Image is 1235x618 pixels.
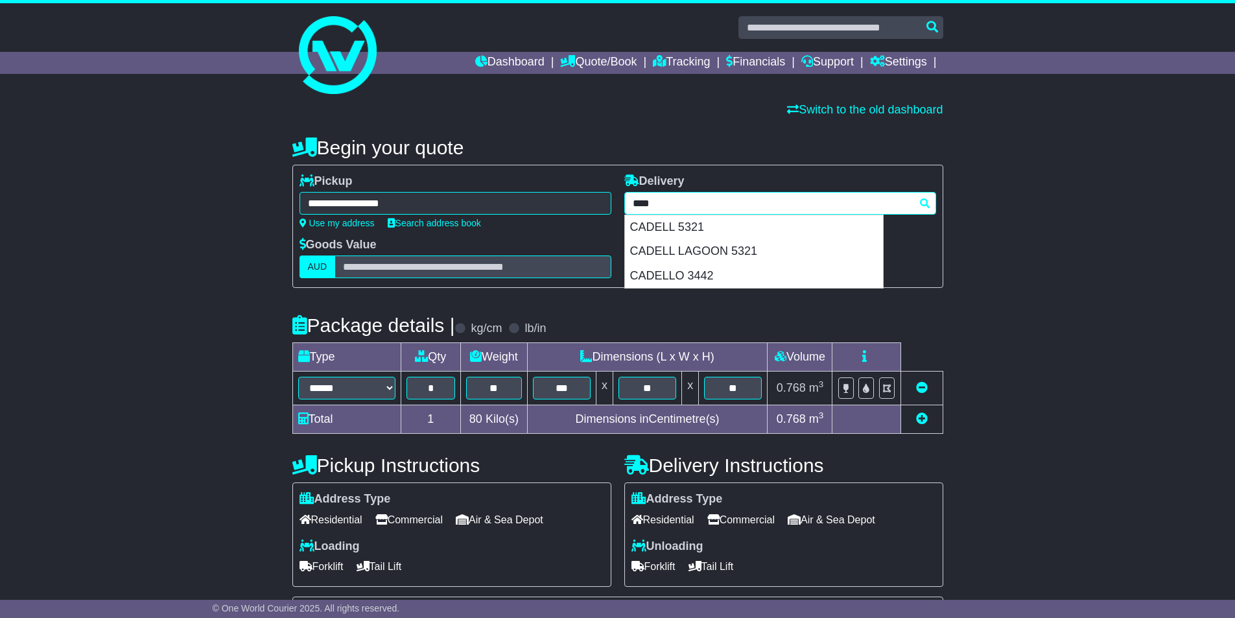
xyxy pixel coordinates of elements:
sup: 3 [819,379,824,389]
a: Financials [726,52,785,74]
a: Support [801,52,854,74]
td: x [596,372,613,405]
span: Air & Sea Depot [456,510,543,530]
td: Total [292,405,401,434]
label: Pickup [300,174,353,189]
a: Switch to the old dashboard [787,103,943,116]
a: Tracking [653,52,710,74]
div: CADELLO 3442 [625,264,883,289]
h4: Package details | [292,315,455,336]
div: CADELL LAGOON 5321 [625,239,883,264]
td: Volume [768,343,832,372]
td: 1 [401,405,461,434]
label: Unloading [631,540,703,554]
span: © One World Courier 2025. All rights reserved. [213,603,400,613]
td: Dimensions (L x W x H) [527,343,768,372]
td: Kilo(s) [461,405,528,434]
span: Tail Lift [688,556,734,576]
h4: Delivery Instructions [624,455,943,476]
a: Add new item [916,412,928,425]
a: Use my address [300,218,375,228]
a: Search address book [388,218,481,228]
td: Qty [401,343,461,372]
td: x [682,372,699,405]
span: Forklift [631,556,676,576]
h4: Begin your quote [292,137,943,158]
a: Settings [870,52,927,74]
span: Residential [631,510,694,530]
label: AUD [300,256,336,278]
span: m [809,381,824,394]
h4: Pickup Instructions [292,455,611,476]
span: Forklift [300,556,344,576]
td: Dimensions in Centimetre(s) [527,405,768,434]
label: Loading [300,540,360,554]
label: kg/cm [471,322,502,336]
div: CADELL 5321 [625,215,883,240]
label: Address Type [300,492,391,506]
span: 0.768 [777,381,806,394]
span: Air & Sea Depot [788,510,875,530]
label: Delivery [624,174,685,189]
span: Residential [300,510,362,530]
a: Dashboard [475,52,545,74]
span: Commercial [707,510,775,530]
label: lb/in [524,322,546,336]
label: Address Type [631,492,723,506]
span: 0.768 [777,412,806,425]
span: Commercial [375,510,443,530]
span: Tail Lift [357,556,402,576]
label: Goods Value [300,238,377,252]
sup: 3 [819,410,824,420]
a: Quote/Book [560,52,637,74]
a: Remove this item [916,381,928,394]
span: 80 [469,412,482,425]
span: m [809,412,824,425]
td: Type [292,343,401,372]
td: Weight [461,343,528,372]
